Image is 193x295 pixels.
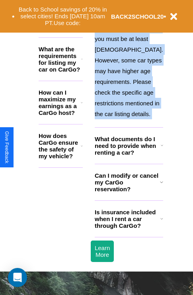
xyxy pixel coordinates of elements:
[95,172,160,192] h3: Can I modify or cancel my CarGo reservation?
[39,46,81,73] h3: What are the requirements for listing my car on CarGo?
[95,23,163,119] p: To rent a car with CarGo, you must be at least [DEMOGRAPHIC_DATA]. However, some car types may ha...
[15,4,111,29] button: Back to School savings of 20% in select cities! Ends [DATE] 10am PT.Use code:
[39,132,81,159] h3: How does CarGo ensure the safety of my vehicle?
[91,241,114,262] button: Learn More
[39,89,81,116] h3: How can I maximize my earnings as a CarGo host?
[4,131,10,163] div: Give Feedback
[95,209,160,229] h3: Is insurance included when I rent a car through CarGo?
[111,13,164,20] b: BACK2SCHOOL20
[95,136,161,156] h3: What documents do I need to provide when renting a car?
[8,268,27,287] div: Open Intercom Messenger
